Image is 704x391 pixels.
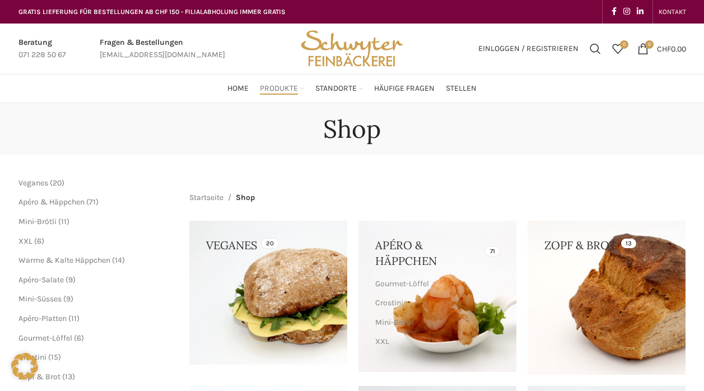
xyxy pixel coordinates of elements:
a: Stellen [446,77,477,100]
span: 9 [66,294,71,304]
a: Gourmet-Löffel [375,274,497,294]
a: Warme & Kalte Häppchen [18,255,110,265]
span: 15 [51,352,58,362]
a: XXL [18,236,32,246]
span: 71 [89,197,96,207]
a: Häufige Fragen [374,77,435,100]
a: 0 [607,38,629,60]
a: Infobox link [18,36,66,62]
a: KONTAKT [659,1,686,23]
h1: Shop [323,114,381,144]
a: Home [227,77,249,100]
div: Main navigation [13,77,692,100]
span: Stellen [446,83,477,94]
a: Suchen [584,38,607,60]
span: KONTAKT [659,8,686,16]
span: GRATIS LIEFERUNG FÜR BESTELLUNGEN AB CHF 150 - FILIALABHOLUNG IMMER GRATIS [18,8,286,16]
a: Einloggen / Registrieren [473,38,584,60]
a: Instagram social link [620,4,633,20]
a: 0 CHF0.00 [632,38,692,60]
a: Warme & Kalte Häppchen [375,351,497,370]
div: Secondary navigation [653,1,692,23]
img: Bäckerei Schwyter [297,24,407,74]
a: Mini-Brötli [18,217,57,226]
bdi: 0.00 [657,44,686,53]
a: Facebook social link [608,4,620,20]
span: Standorte [315,83,357,94]
span: 11 [61,217,67,226]
a: Gourmet-Löffel [18,333,72,343]
a: Apéro-Salate [18,275,64,285]
span: 6 [37,236,41,246]
span: 20 [53,178,62,188]
span: 6 [77,333,81,343]
span: 11 [71,314,77,323]
a: Mini-Brötli [375,313,497,332]
span: 13 [65,372,72,381]
a: Crostini [375,294,497,313]
span: CHF [657,44,671,53]
span: Häufige Fragen [374,83,435,94]
a: Apéro & Häppchen [18,197,85,207]
a: XXL [375,332,497,351]
a: Produkte [260,77,304,100]
a: Mini-Süsses [18,294,62,304]
a: Veganes [18,178,48,188]
a: Standorte [315,77,363,100]
a: Site logo [297,43,407,53]
a: Startseite [189,192,223,204]
span: 0 [620,40,628,49]
span: 0 [645,40,654,49]
nav: Breadcrumb [189,192,255,204]
span: Shop [236,192,255,204]
div: Meine Wunschliste [607,38,629,60]
span: Einloggen / Registrieren [478,45,579,53]
span: Home [227,83,249,94]
span: 14 [115,255,122,265]
span: Produkte [260,83,298,94]
a: Infobox link [100,36,225,62]
a: Linkedin social link [633,4,647,20]
span: 9 [68,275,73,285]
a: Apéro-Platten [18,314,67,323]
